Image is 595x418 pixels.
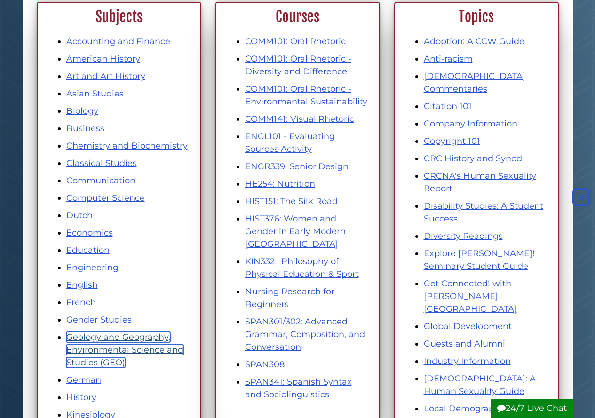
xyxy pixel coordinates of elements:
a: HIST151: The Silk Road [245,196,338,206]
a: Get Connected! with [PERSON_NAME][GEOGRAPHIC_DATA] [424,278,517,314]
h2: Courses [222,8,374,26]
a: Education [66,245,110,255]
a: CRCNA's Human Sexuality Report [424,171,536,194]
a: SPAN308 [245,359,285,370]
a: COMM101: Oral Rhetoric - Diversity and Difference [245,54,351,77]
a: History [66,392,96,402]
a: Geology and Geography, Environmental Science and Studies (GEO) [66,332,183,368]
a: Nursing Research for Beginners [245,286,334,309]
a: COMM101: Oral Rhetoric [245,36,346,47]
a: Disability Studies: A Student Success [424,201,543,224]
a: Guests and Alumni [424,339,505,349]
a: COMM101: Oral Rhetoric - Environmental Sustainability [245,84,367,107]
a: Classical Studies [66,158,137,168]
a: KIN332 : Philosophy of Physical Education & Sport [245,256,359,279]
a: Local Demographic Data [424,403,530,414]
a: [DEMOGRAPHIC_DATA] Commentaries [424,71,525,94]
a: SPAN301/302: Advanced Grammar, Composition, and Conversation [245,316,365,352]
h2: Subjects [43,8,195,26]
button: 24/7 Live Chat [491,399,573,418]
a: American History [66,54,140,64]
a: Accounting and Finance [66,36,170,47]
a: Economics [66,228,113,238]
a: [DEMOGRAPHIC_DATA]: A Human Sexuality Guide [424,373,536,396]
a: Explore [PERSON_NAME]! Seminary Student Guide [424,248,535,271]
a: Company Information [424,118,517,129]
a: Computer Science [66,193,145,203]
a: HE254: Nutrition [245,179,315,189]
a: French [66,297,96,308]
a: Adoption: A CCW Guide [424,36,524,47]
a: ENGL101 - Evaluating Sources Activity [245,131,335,154]
a: English [66,280,98,290]
a: Diversity Readings [424,231,503,241]
a: Citation 101 [424,101,472,111]
a: Communication [66,175,135,186]
a: Global Development [424,321,512,331]
a: Copyright 101 [424,136,480,146]
a: Anti-racism [424,54,473,64]
a: Engineering [66,262,119,273]
h2: Topics [400,8,553,26]
a: SPAN341: Spanish Syntax and Sociolinguistics [245,377,352,400]
a: Back to Top [570,192,593,202]
a: CRC History and Synod [424,153,522,164]
a: Art and Art History [66,71,145,81]
a: Business [66,123,104,134]
a: Dutch [66,210,93,221]
a: Gender Studies [66,315,132,325]
a: Biology [66,106,98,116]
a: HIST376: Women and Gender in Early Modern [GEOGRAPHIC_DATA] [245,213,346,249]
a: COMM141: Visual Rhetoric [245,114,354,124]
a: ENGR339: Senior Design [245,161,349,172]
a: Asian Studies [66,88,124,99]
a: Industry Information [424,356,511,366]
a: German [66,375,101,385]
a: Chemistry and Biochemistry [66,141,188,151]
